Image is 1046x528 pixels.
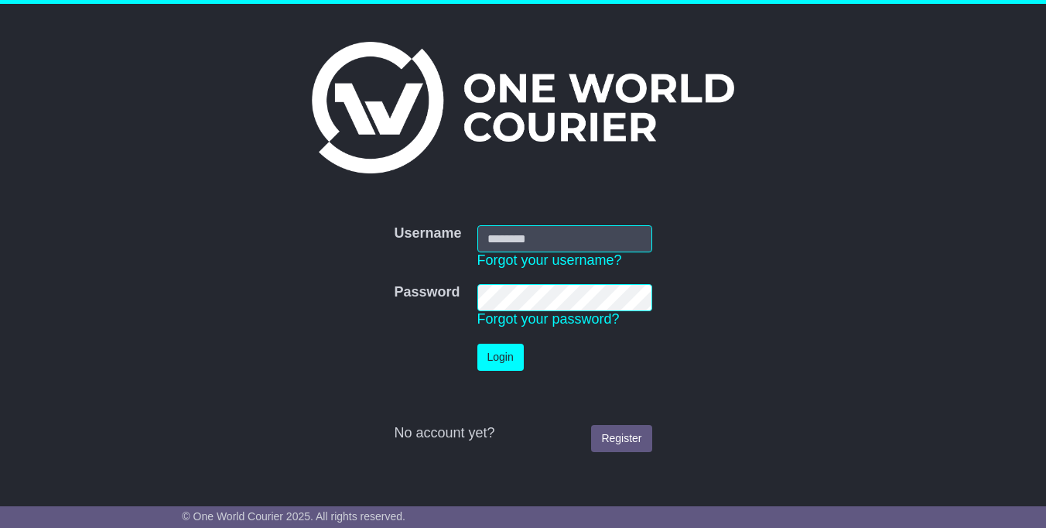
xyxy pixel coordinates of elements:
label: Username [394,225,461,242]
label: Password [394,284,460,301]
a: Register [591,425,651,452]
button: Login [477,344,524,371]
span: © One World Courier 2025. All rights reserved. [182,510,405,523]
a: Forgot your password? [477,311,620,327]
a: Forgot your username? [477,252,622,268]
div: No account yet? [394,425,651,442]
img: One World [312,42,734,173]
